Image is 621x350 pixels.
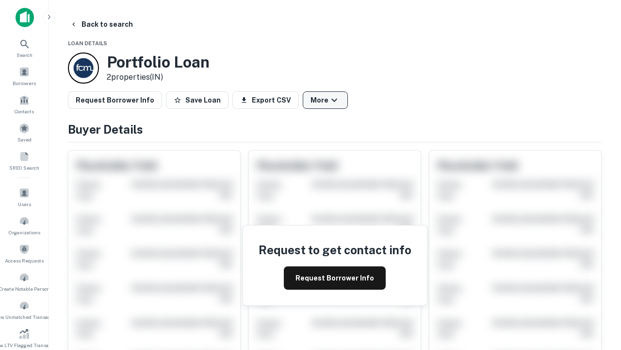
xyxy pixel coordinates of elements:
[13,79,36,87] span: Borrowers
[3,240,46,266] a: Access Requests
[259,241,411,259] h4: Request to get contact info
[303,91,348,109] button: More
[3,63,46,89] a: Borrowers
[3,91,46,117] a: Contacts
[284,266,386,290] button: Request Borrower Info
[16,8,34,27] img: capitalize-icon.png
[68,40,107,46] span: Loan Details
[66,16,137,33] button: Back to search
[107,71,210,83] p: 2 properties (IN)
[3,147,46,174] a: SREO Search
[232,91,299,109] button: Export CSV
[572,241,621,288] iframe: Chat Widget
[3,212,46,238] a: Organizations
[18,200,31,208] span: Users
[3,119,46,145] a: Saved
[68,121,602,138] h4: Buyer Details
[3,184,46,210] a: Users
[9,228,40,236] span: Organizations
[5,257,44,264] span: Access Requests
[68,91,162,109] button: Request Borrower Info
[17,136,32,143] span: Saved
[16,51,33,59] span: Search
[3,297,46,323] a: Review Unmatched Transactions
[107,53,210,71] h3: Portfolio Loan
[3,35,46,61] a: Search
[9,164,39,172] span: SREO Search
[166,91,229,109] button: Save Loan
[15,107,34,115] span: Contacts
[3,268,46,295] a: Create Notable Person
